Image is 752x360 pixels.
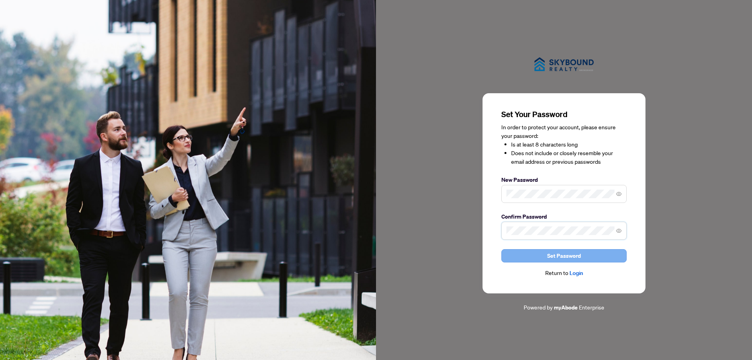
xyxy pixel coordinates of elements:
[579,304,604,311] span: Enterprise
[569,270,583,277] a: Login
[511,140,627,149] li: Is at least 8 characters long
[501,269,627,278] div: Return to
[501,109,627,120] h3: Set Your Password
[511,149,627,166] li: Does not include or closely resemble your email address or previous passwords
[501,175,627,184] label: New Password
[501,249,627,262] button: Set Password
[616,191,622,197] span: eye
[524,304,553,311] span: Powered by
[554,303,578,312] a: myAbode
[501,212,627,221] label: Confirm Password
[616,228,622,233] span: eye
[501,123,627,166] div: In order to protect your account, please ensure your password:
[525,48,603,81] img: ma-logo
[547,250,581,262] span: Set Password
